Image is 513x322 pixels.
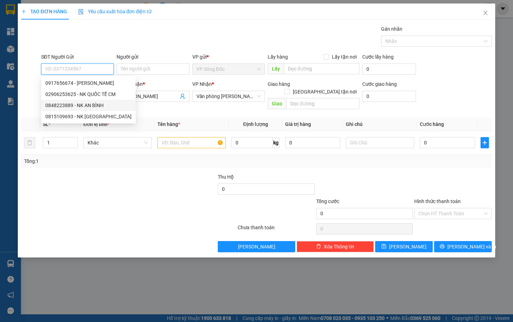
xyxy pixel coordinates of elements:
span: [PERSON_NAME] [238,243,275,250]
label: Gán nhãn [381,26,402,32]
div: 0815109693 - NK [GEOGRAPHIC_DATA] [45,113,132,120]
div: VP gửi [192,53,265,61]
span: Lấy hàng [268,54,288,60]
input: VD: Bàn, Ghế [157,137,226,148]
span: user-add [180,93,185,99]
div: Người nhận [117,80,189,88]
label: Cước lấy hàng [362,54,394,60]
span: Tên hàng [157,121,180,127]
span: Định lượng [243,121,268,127]
div: Người gửi [117,53,189,61]
div: Tổng: 1 [24,157,198,165]
span: printer [440,244,445,249]
span: Đơn vị tính [83,121,110,127]
span: VP Sông Đốc [196,64,261,74]
button: plus [481,137,489,148]
input: Dọc đường [286,98,359,109]
span: VP Nhận [192,81,212,87]
input: Cước lấy hàng [362,63,416,75]
input: Cước giao hàng [362,91,416,102]
span: plus [481,140,489,145]
span: Văn phòng Hồ Chí Minh [196,91,261,102]
div: Chưa thanh toán [237,224,315,236]
button: [PERSON_NAME] [218,241,295,252]
label: Cước giao hàng [362,81,397,87]
span: [PERSON_NAME] và In [447,243,496,250]
button: deleteXóa Thông tin [297,241,374,252]
div: 02906253625 - NK QUỐC TẾ CM [41,89,136,100]
div: 0815109693 - NK VIỆT ĐỨC [41,111,136,122]
span: kg [273,137,280,148]
span: [PERSON_NAME] [389,243,426,250]
span: Giá trị hàng [285,121,311,127]
span: Lấy tận nơi [329,53,359,61]
span: Thu Hộ [218,174,234,180]
span: save [381,244,386,249]
button: delete [24,137,35,148]
div: 0917656674 - [PERSON_NAME] [45,79,132,87]
div: 0917656674 - BẢO TÍN [41,77,136,89]
span: Xóa Thông tin [324,243,354,250]
span: Cước hàng [420,121,444,127]
span: Lấy [268,63,284,74]
span: Giao hàng [268,81,290,87]
span: [GEOGRAPHIC_DATA] tận nơi [290,88,359,96]
button: save[PERSON_NAME] [375,241,433,252]
span: close [483,10,488,16]
button: printer[PERSON_NAME] và In [434,241,492,252]
span: Giao [268,98,286,109]
div: SĐT Người Gửi [41,53,114,61]
label: Hình thức thanh toán [414,199,461,204]
div: 0848223889 - NK AN BÌNH [41,100,136,111]
span: SL [43,121,49,127]
span: Yêu cầu xuất hóa đơn điện tử [78,9,152,14]
input: Ghi Chú [346,137,414,148]
span: Tổng cước [316,199,339,204]
input: Dọc đường [284,63,359,74]
span: plus [21,9,26,14]
th: Ghi chú [343,118,417,131]
span: delete [316,244,321,249]
div: 0848223889 - NK AN BÌNH [45,102,132,109]
span: Khác [88,137,148,148]
div: 02906253625 - NK QUỐC TẾ CM [45,90,132,98]
img: icon [78,9,84,15]
span: TẠO ĐƠN HÀNG [21,9,67,14]
button: Close [476,3,495,23]
input: 0 [285,137,340,148]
